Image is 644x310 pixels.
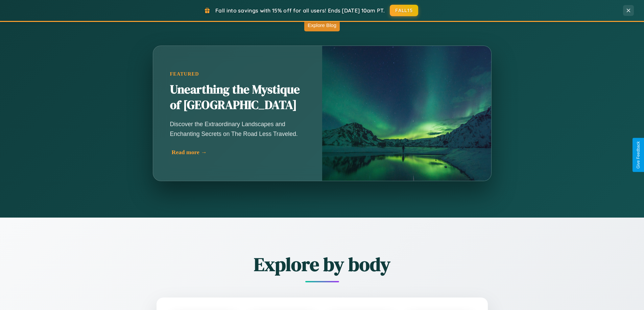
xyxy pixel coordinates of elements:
[636,141,641,169] div: Give Feedback
[170,119,305,138] p: Discover the Extraordinary Landscapes and Enchanting Secrets on The Road Less Traveled.
[170,71,305,77] div: Featured
[304,19,340,31] button: Explore Blog
[390,5,418,16] button: FALL15
[172,149,307,156] div: Read more →
[119,251,525,277] h2: Explore by body
[170,82,305,113] h2: Unearthing the Mystique of [GEOGRAPHIC_DATA]
[215,7,385,14] span: Fall into savings with 15% off for all users! Ends [DATE] 10am PT.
